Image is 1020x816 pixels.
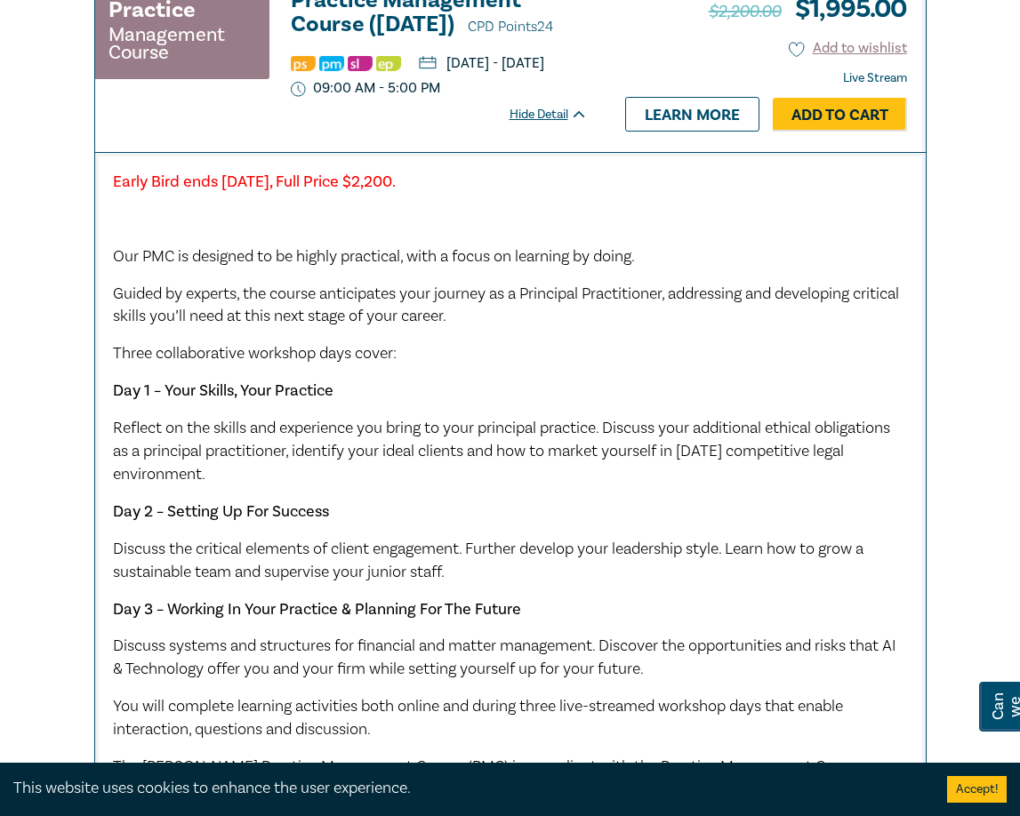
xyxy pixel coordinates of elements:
span: Discuss systems and structures for financial and matter management. Discover the opportunities an... [113,636,896,679]
strong: Day 1 – Your Skills, Your Practice [113,380,333,401]
strong: Early Bird ends [DATE], Full Price $2,200. [113,172,396,192]
img: Professional Skills [291,56,316,71]
span: Three collaborative workshop days cover: [113,343,397,364]
button: Add to wishlist [789,38,907,59]
img: Substantive Law [348,56,373,71]
strong: Day 3 – Working In Your Practice & Planning For The Future [113,599,521,620]
span: Guided by experts, the course anticipates your journey as a Principal Practitioner, addressing an... [113,284,899,327]
strong: Live Stream [843,70,907,86]
strong: Day 2 – Setting Up For Success [113,501,329,522]
span: You will complete learning activities both online and during three live-streamed workshop days th... [113,696,843,740]
span: Our PMC is designed to be highly practical, with a focus on learning by doing. [113,246,635,267]
span: CPD Points 24 [468,18,553,36]
img: Practice Management & Business Skills [319,56,344,71]
button: Accept cookies [947,776,1007,803]
div: This website uses cookies to enhance the user experience. [13,777,920,800]
img: Ethics & Professional Responsibility [376,56,401,71]
div: Hide Detail [510,106,607,124]
span: Reflect on the skills and experience you bring to your principal practice. Discuss your additiona... [113,418,890,484]
a: Learn more [625,97,759,131]
p: 09:00 AM - 5:00 PM [291,80,441,97]
p: [DATE] - [DATE] [419,56,544,70]
span: Discuss the critical elements of client engagement. Further develop your leadership style. Learn ... [113,539,863,582]
a: Add to Cart [773,98,907,132]
small: Management Course [108,26,256,61]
